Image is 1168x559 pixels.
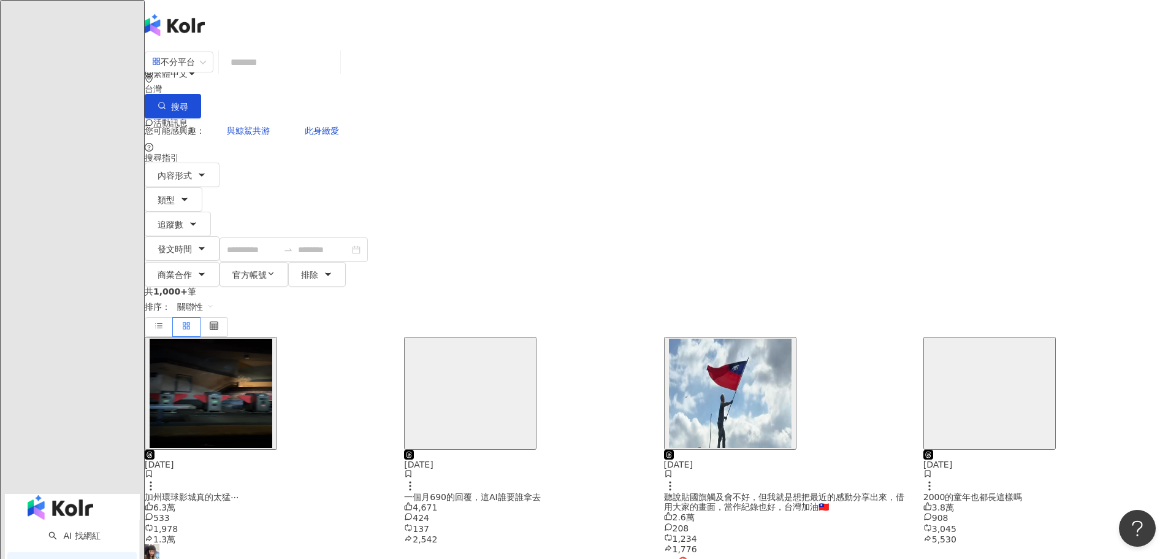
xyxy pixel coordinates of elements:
[1119,510,1156,547] iframe: Help Scout Beacon - Open
[145,143,153,152] span: question-circle
[145,187,202,212] button: 類型
[923,492,1168,502] div: 2000的童年也都長這樣嗎
[145,212,211,236] button: 追蹤數
[227,126,270,136] span: 與鯨鯊共游
[153,287,188,296] span: 1,000+
[158,171,192,180] span: 內容形式
[145,492,389,502] div: 加州環球影城真的太猛⋯
[404,523,649,534] div: 137
[669,339,792,448] img: post-image
[214,118,283,143] button: 與鯨鯊共游
[305,126,339,136] span: 此身緻愛
[928,339,1051,448] img: post-image
[923,512,1168,523] div: 908
[664,492,909,512] div: 聽說貼國旗觸及會不好，但我就是想把最近的感動分享出來，借用大家的畫面，當作紀錄也好，台灣加油🇹🇼
[158,270,192,280] span: 商業合作
[152,57,161,66] span: appstore
[301,270,318,280] span: 排除
[145,534,389,544] div: 1.3萬
[145,14,205,36] img: logo
[404,544,419,559] img: KOL Avatar
[145,460,389,469] div: [DATE]
[145,74,153,83] span: environment
[664,544,909,554] div: 1,776
[153,118,188,128] span: 活動訊息
[664,533,909,544] div: 1,234
[404,492,649,502] div: 一個月690的回覆，這AI誰要誰拿去
[158,220,183,229] span: 追蹤數
[232,270,267,280] span: 官方帳號
[923,523,1168,534] div: 3,045
[404,512,649,523] div: 424
[158,244,192,254] span: 發文時間
[664,460,909,469] div: [DATE]
[145,126,205,136] span: 您可能感興趣：
[171,102,188,112] span: 搜尋
[409,339,532,448] img: post-image
[923,544,938,559] img: KOL Avatar
[923,460,1168,469] div: [DATE]
[28,495,93,520] img: logo
[664,523,909,533] div: 208
[404,460,649,469] div: [DATE]
[404,502,649,512] div: 4,671
[145,94,201,118] button: 搜尋
[48,531,100,541] a: searchAI 找網紅
[145,544,159,559] img: KOL Avatar
[292,118,352,143] button: 此身緻愛
[158,195,175,205] span: 類型
[283,245,293,255] span: swap-right
[145,236,219,261] button: 發文時間
[923,534,1168,544] div: 5,530
[145,512,389,523] div: 533
[923,502,1168,512] div: 3.8萬
[145,163,219,187] button: 內容形式
[219,262,288,287] button: 官方帳號
[150,339,272,448] img: post-image
[145,161,169,184] img: Kolr%20app%20icon%20%281%29.png
[145,296,1168,317] div: 排序：
[145,523,389,534] div: 1,978
[177,297,214,317] span: 關聯性
[145,262,219,287] button: 商業合作
[145,153,1168,163] div: 搜尋指引
[664,512,909,522] div: 2.6萬
[283,245,293,255] span: to
[152,52,195,72] div: 不分平台
[288,262,346,287] button: 排除
[145,502,389,512] div: 6.3萬
[404,534,649,544] div: 2,542
[145,84,1168,94] div: 台灣
[145,287,1168,296] div: 共 筆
